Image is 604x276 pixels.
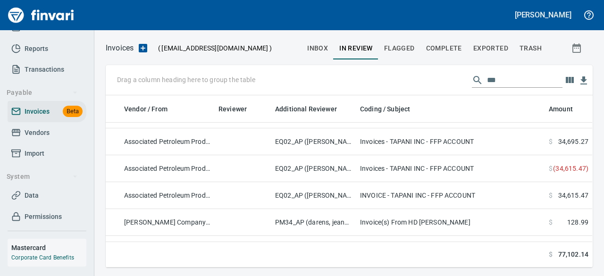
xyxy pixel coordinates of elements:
[11,254,74,261] a: Corporate Card Benefits
[577,74,591,88] button: Download table
[356,182,545,209] td: INVOICE - TAPANI INC - FFP ACCOUNT
[3,168,82,185] button: System
[356,209,545,236] td: Invoice(s) From HD [PERSON_NAME]
[512,8,574,22] button: [PERSON_NAME]
[7,87,78,99] span: Payable
[25,190,39,201] span: Data
[120,128,215,155] td: Associated Petroleum Products Inc (APP) (1-23098)
[11,243,86,253] h6: Mastercard
[25,64,64,75] span: Transactions
[271,236,356,263] td: PM59 ([PERSON_NAME])
[553,164,588,173] span: ( 34,615.47 )
[25,43,48,55] span: Reports
[384,42,415,54] span: Flagged
[271,155,356,182] td: EQ02_AP ([PERSON_NAME], [PERSON_NAME], [PERSON_NAME], [PERSON_NAME])
[426,42,462,54] span: Complete
[63,106,83,117] span: Beta
[360,103,422,115] span: Coding / Subject
[124,103,180,115] span: Vendor / From
[356,155,545,182] td: Invoices - TAPANI INC - FFP ACCOUNT
[106,42,134,54] nav: breadcrumb
[271,209,356,236] td: PM34_AP (darens, jeanaw, markt)
[120,182,215,209] td: Associated Petroleum Products Inc (APP) (1-23098)
[120,236,215,263] td: Irrigation Specialist, Inc (1-10496)
[307,42,328,54] span: inbox
[25,127,50,139] span: Vendors
[8,143,86,164] a: Import
[549,103,573,115] span: Amount
[567,217,588,227] span: 128.99
[124,103,168,115] span: Vendor / From
[549,137,553,146] span: $
[558,250,588,259] span: 77,102.14
[6,4,76,26] img: Finvari
[549,217,553,227] span: $
[473,42,508,54] span: Exported
[271,182,356,209] td: EQ02_AP ([PERSON_NAME], [PERSON_NAME], [PERSON_NAME], [PERSON_NAME])
[218,103,259,115] span: Reviewer
[562,40,593,57] button: Show invoices within a particular date range
[8,59,86,80] a: Transactions
[160,43,269,53] span: [EMAIL_ADDRESS][DOMAIN_NAME]
[25,148,44,159] span: Import
[549,164,553,173] span: $
[218,103,247,115] span: Reviewer
[106,42,134,54] p: Invoices
[215,236,271,263] td: PM10 (blaineb, elleb, [PERSON_NAME])
[8,206,86,227] a: Permissions
[120,155,215,182] td: Associated Petroleum Products Inc (APP) (1-23098)
[515,10,571,20] h5: [PERSON_NAME]
[8,101,86,122] a: InvoicesBeta
[360,103,410,115] span: Coding / Subject
[558,191,588,200] span: 34,615.47
[152,43,272,53] p: ( )
[562,73,577,87] button: Choose columns to display
[339,42,373,54] span: In Review
[275,103,349,115] span: Additional Reviewer
[356,128,545,155] td: Invoices - TAPANI INC - FFP ACCOUNT
[120,209,215,236] td: [PERSON_NAME] Company Inc. (1-10431)
[549,250,553,259] span: $
[271,128,356,155] td: EQ02_AP ([PERSON_NAME], [PERSON_NAME], [PERSON_NAME], [PERSON_NAME])
[8,122,86,143] a: Vendors
[8,185,86,206] a: Data
[25,211,62,223] span: Permissions
[7,171,78,183] span: System
[549,191,553,200] span: $
[3,84,82,101] button: Payable
[558,137,588,146] span: 34,695.27
[25,106,50,117] span: Invoices
[8,38,86,59] a: Reports
[356,236,545,263] td: Job (1) / 252503.: [PERSON_NAME] Pkwy Broadmoor Intersection
[117,75,255,84] p: Drag a column heading here to group the table
[275,103,337,115] span: Additional Reviewer
[520,42,542,54] span: trash
[549,103,585,115] span: Amount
